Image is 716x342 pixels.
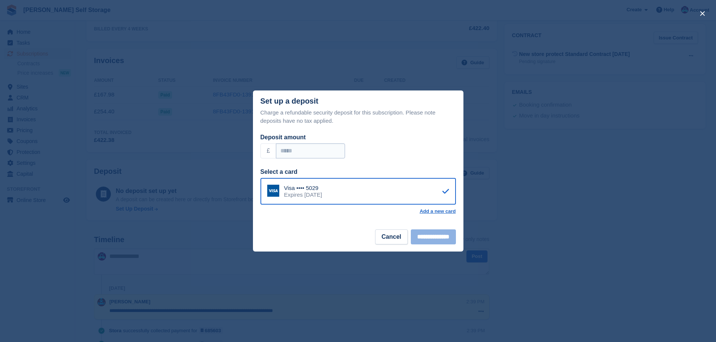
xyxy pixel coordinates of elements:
button: Cancel [375,229,407,244]
div: Expires [DATE] [284,191,322,198]
div: Set up a deposit [260,97,318,105]
div: Visa •••• 5029 [284,185,322,191]
a: Add a new card [419,208,456,214]
p: Charge a refundable security deposit for this subscription. Please note deposits have no tax appl... [260,108,456,125]
button: close [696,8,708,20]
img: Visa Logo [267,185,279,197]
label: Deposit amount [260,134,306,140]
div: Select a card [260,167,456,176]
